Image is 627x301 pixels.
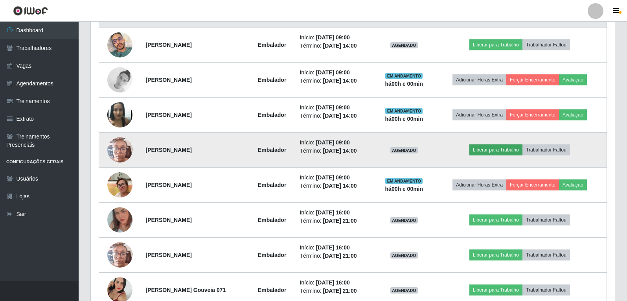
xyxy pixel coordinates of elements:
time: [DATE] 09:00 [316,69,350,76]
strong: Embalador [258,147,286,153]
button: Liberar para Trabalho [469,144,522,155]
span: AGENDADO [390,147,418,153]
img: CoreUI Logo [13,6,48,16]
strong: Embalador [258,287,286,293]
button: Liberar para Trabalho [469,214,522,225]
strong: [PERSON_NAME] [145,77,191,83]
li: Início: [300,174,371,182]
img: 1732819988000.jpeg [107,100,132,130]
span: EM ANDAMENTO [385,73,423,79]
li: Início: [300,244,371,252]
strong: Embalador [258,252,286,258]
img: 1730297824341.jpeg [107,67,132,92]
strong: há 00 h e 00 min [385,116,423,122]
time: [DATE] 14:00 [323,78,357,84]
button: Trabalhador Faltou [522,249,570,260]
strong: [PERSON_NAME] [145,252,191,258]
button: Forçar Encerramento [506,179,559,190]
strong: Embalador [258,112,286,118]
button: Avaliação [559,109,587,120]
time: [DATE] 14:00 [323,42,357,49]
button: Liberar para Trabalho [469,39,522,50]
time: [DATE] 14:00 [323,148,357,154]
button: Trabalhador Faltou [522,214,570,225]
strong: [PERSON_NAME] [145,42,191,48]
strong: Embalador [258,77,286,83]
strong: [PERSON_NAME] [145,182,191,188]
li: Término: [300,217,371,225]
button: Trabalhador Faltou [522,39,570,50]
span: EM ANDAMENTO [385,108,423,114]
strong: Embalador [258,182,286,188]
strong: [PERSON_NAME] [145,112,191,118]
button: Forçar Encerramento [506,109,559,120]
span: AGENDADO [390,42,418,48]
time: [DATE] 21:00 [323,253,357,259]
time: [DATE] 16:00 [316,209,350,216]
strong: Embalador [258,217,286,223]
button: Adicionar Horas Extra [452,109,506,120]
li: Início: [300,138,371,147]
button: Avaliação [559,179,587,190]
li: Término: [300,287,371,295]
li: Início: [300,103,371,112]
button: Trabalhador Faltou [522,284,570,295]
li: Término: [300,252,371,260]
li: Término: [300,77,371,85]
strong: [PERSON_NAME] [145,217,191,223]
time: [DATE] 14:00 [323,113,357,119]
button: Avaliação [559,74,587,85]
img: 1758141086055.jpeg [107,168,132,201]
time: [DATE] 16:00 [316,279,350,286]
button: Trabalhador Faltou [522,144,570,155]
span: EM ANDAMENTO [385,178,423,184]
span: AGENDADO [390,252,418,259]
span: AGENDADO [390,217,418,223]
li: Início: [300,33,371,42]
time: [DATE] 16:00 [316,244,350,251]
img: 1734528330842.jpeg [107,133,132,166]
button: Liberar para Trabalho [469,249,522,260]
time: [DATE] 14:00 [323,183,357,189]
li: Término: [300,147,371,155]
li: Término: [300,112,371,120]
li: Início: [300,68,371,77]
button: Adicionar Horas Extra [452,179,506,190]
time: [DATE] 09:00 [316,34,350,41]
strong: Embalador [258,42,286,48]
time: [DATE] 21:00 [323,288,357,294]
li: Término: [300,182,371,190]
button: Adicionar Horas Extra [452,74,506,85]
time: [DATE] 21:00 [323,218,357,224]
strong: há 00 h e 00 min [385,186,423,192]
li: Início: [300,209,371,217]
time: [DATE] 09:00 [316,104,350,111]
img: 1658000311039.jpeg [107,28,132,62]
time: [DATE] 09:00 [316,174,350,181]
img: 1699494731109.jpeg [107,198,132,242]
span: AGENDADO [390,287,418,294]
li: Término: [300,42,371,50]
strong: há 00 h e 00 min [385,81,423,87]
button: Liberar para Trabalho [469,284,522,295]
strong: [PERSON_NAME] [145,147,191,153]
button: Forçar Encerramento [506,74,559,85]
time: [DATE] 09:00 [316,139,350,146]
li: Início: [300,279,371,287]
strong: [PERSON_NAME] Gouveia 071 [145,287,226,293]
img: 1734528330842.jpeg [107,238,132,271]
